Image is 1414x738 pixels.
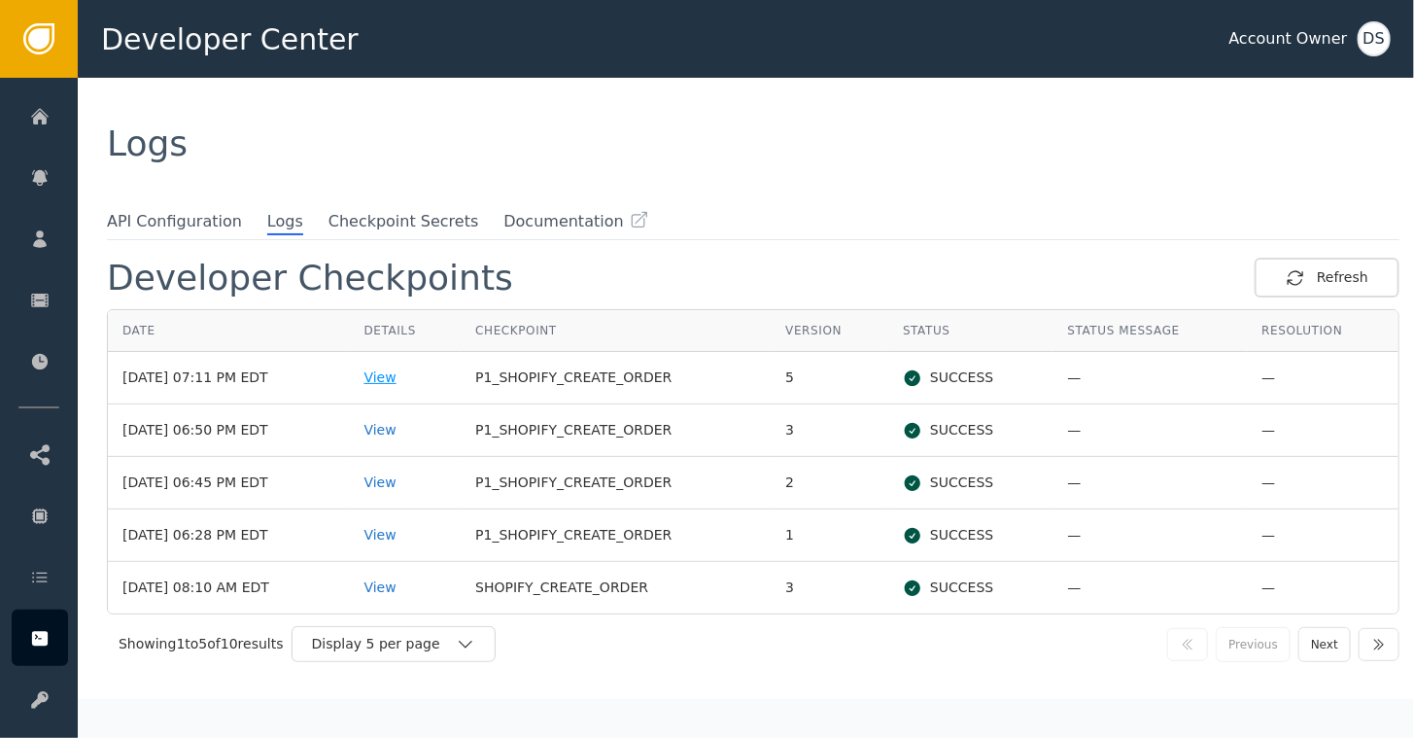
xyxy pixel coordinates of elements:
button: Display 5 per page [292,626,496,662]
td: [DATE] 06:50 PM EDT [108,404,350,457]
div: Checkpoint [475,322,756,339]
div: SUCCESS [903,420,1038,440]
div: SUCCESS [903,525,1038,545]
div: Resolution [1261,322,1384,339]
td: 3 [771,404,888,457]
td: — [1247,352,1398,404]
button: Refresh [1255,258,1399,298]
div: View [364,368,447,388]
button: Next [1298,627,1351,662]
td: SHOPIFY_CREATE_ORDER [461,562,771,614]
td: — [1247,457,1398,510]
td: [DATE] 08:10 AM EDT [108,562,350,614]
button: DS [1358,21,1391,56]
td: 5 [771,352,888,404]
div: Refresh [1286,267,1368,288]
div: Status [903,322,1038,339]
a: Documentation [503,210,648,233]
td: [DATE] 06:45 PM EDT [108,457,350,510]
td: 1 [771,510,888,562]
td: 2 [771,457,888,510]
td: [DATE] 07:11 PM EDT [108,352,350,404]
td: P1_SHOPIFY_CREATE_ORDER [461,352,771,404]
div: Version [785,322,874,339]
div: Display 5 per page [312,634,456,654]
td: [DATE] 06:28 PM EDT [108,510,350,562]
td: — [1053,510,1248,562]
div: Details [364,322,447,339]
div: Date [122,322,335,339]
td: P1_SHOPIFY_CREATE_ORDER [461,457,771,510]
td: — [1053,352,1248,404]
div: Developer Checkpoints [107,261,513,296]
div: View [364,578,447,598]
div: Account Owner [1229,27,1348,51]
div: SUCCESS [903,368,1038,388]
div: View [364,420,447,440]
span: Documentation [503,210,623,233]
td: — [1053,404,1248,457]
td: — [1247,562,1398,614]
span: Developer Center [101,18,359,61]
td: 3 [771,562,888,614]
span: Checkpoint Secrets [328,210,479,233]
div: SUCCESS [903,578,1038,598]
div: Status Message [1068,322,1233,339]
div: SUCCESS [903,473,1038,493]
td: — [1053,562,1248,614]
span: Logs [267,210,303,235]
td: — [1053,457,1248,510]
td: P1_SHOPIFY_CREATE_ORDER [461,510,771,562]
td: P1_SHOPIFY_CREATE_ORDER [461,404,771,457]
span: Logs [107,123,188,163]
td: — [1247,404,1398,457]
div: Showing 1 to 5 of 10 results [119,634,284,654]
div: View [364,473,447,493]
div: View [364,525,447,545]
span: API Configuration [107,210,242,233]
td: — [1247,510,1398,562]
